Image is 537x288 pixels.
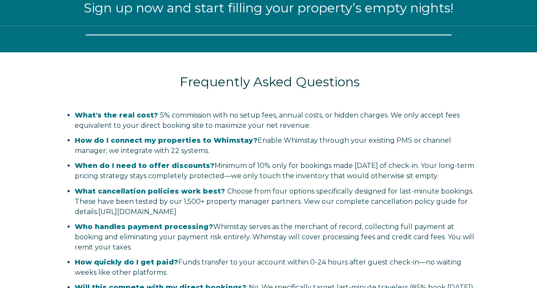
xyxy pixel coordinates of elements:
strong: How do I connect my properties to Whimstay? [75,136,258,144]
span: Frequently Asked Questions [180,74,360,90]
strong: When do I need to offer discounts? [75,162,214,170]
span: only for bookings made [DATE] of check-in. Your long-term pricing strategy stays completely prote... [75,162,474,180]
span: Choose from four options specifically designed for last-minute bookings. These have been tested b... [75,187,473,216]
strong: Who handles payment processing? [75,223,213,231]
span: 5% commission with no setup fees, annual costs, or hidden charges. We only accept fees equivalent... [75,111,460,129]
span: Minimum of 10% [214,162,270,170]
a: Vínculo https://salespage.whimstay.com/cancellation-policy-options [98,208,176,216]
span: What's the real cost? [75,111,158,119]
span: Whimstay serves as the merchant of record, collecting full payment at booking and eliminating you... [75,223,474,251]
span: Enable Whimstay through your existing PMS or channel manager; we integrate with 22 systems. [75,136,451,155]
strong: How quickly do I get paid? [75,258,178,266]
span: Funds transfer to your account within 0-24 hours after guest check-in—no waiting weeks like other... [75,258,461,276]
span: What cancellation policies work best? [75,187,225,195]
